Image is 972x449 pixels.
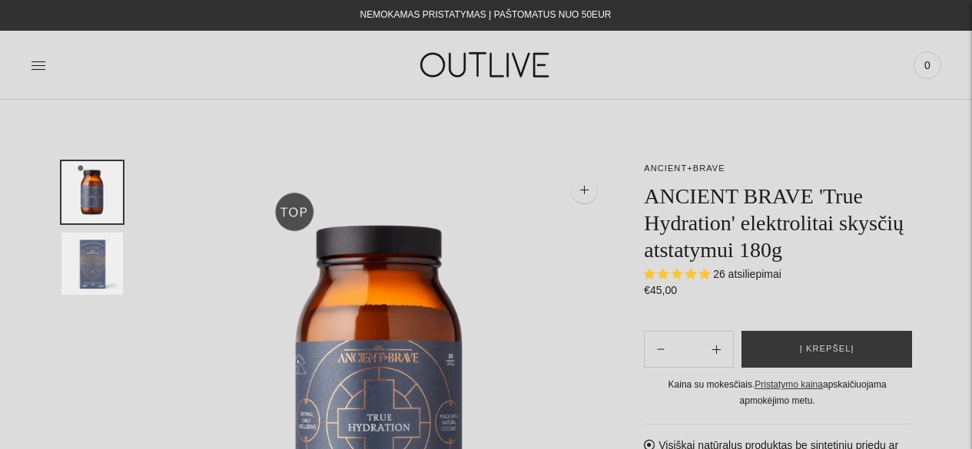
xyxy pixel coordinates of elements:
[61,161,123,223] button: Translation missing: en.general.accessibility.image_thumbail
[755,379,823,390] a: Pristatymo kaina
[914,48,941,82] a: 0
[644,377,911,408] div: Kaina su mokesčiais. apskaičiuojama apmokėjimo metu.
[61,233,123,295] button: Translation missing: en.general.accessibility.image_thumbail
[644,284,677,296] span: €45,00
[800,342,854,357] span: Į krepšelį
[700,331,733,368] button: Subtract product quantity
[645,331,677,368] button: Add product quantity
[644,163,725,173] a: ANCIENT+BRAVE
[741,331,912,368] button: Į krepšelį
[677,338,700,361] input: Product quantity
[360,6,612,25] div: NEMOKAMAS PRISTATYMAS Į PAŠTOMATUS NUO 50EUR
[713,268,781,280] span: 26 atsiliepimai
[644,183,911,263] h1: ANCIENT BRAVE 'True Hydration' elektrolitai skysčių atstatymui 180g
[644,268,713,280] span: 4.88 stars
[390,38,582,91] img: OUTLIVE
[917,54,938,76] span: 0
